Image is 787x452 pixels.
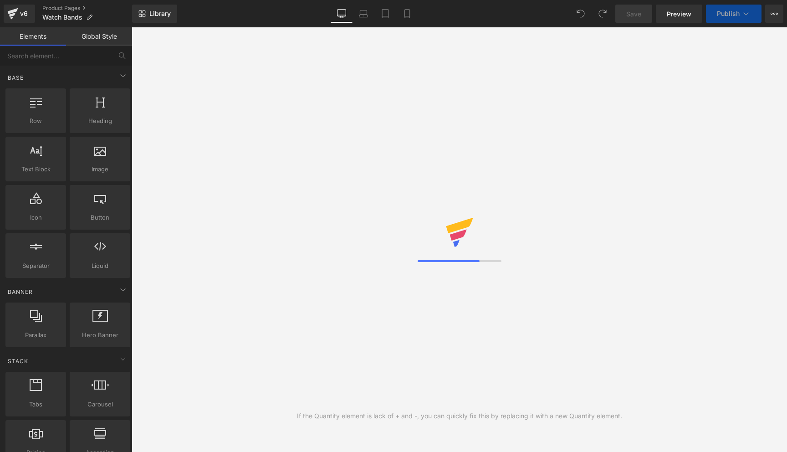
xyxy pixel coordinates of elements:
span: Text Block [8,164,63,174]
div: If the Quantity element is lack of + and -, you can quickly fix this by replacing it with a new Q... [297,411,622,421]
span: Publish [717,10,740,17]
button: Publish [706,5,761,23]
span: Separator [8,261,63,271]
a: Tablet [374,5,396,23]
span: Library [149,10,171,18]
span: Stack [7,357,29,365]
a: Preview [656,5,702,23]
span: Button [72,213,128,222]
span: Hero Banner [72,330,128,340]
a: Mobile [396,5,418,23]
a: New Library [132,5,177,23]
button: Undo [572,5,590,23]
span: Preview [667,9,691,19]
span: Save [626,9,641,19]
span: Image [72,164,128,174]
span: Icon [8,213,63,222]
span: Parallax [8,330,63,340]
a: Desktop [331,5,353,23]
span: Base [7,73,25,82]
span: Tabs [8,400,63,409]
span: Heading [72,116,128,126]
a: Product Pages [42,5,132,12]
div: v6 [18,8,30,20]
a: Global Style [66,27,132,46]
span: Row [8,116,63,126]
span: Watch Bands [42,14,82,21]
button: Redo [593,5,612,23]
a: v6 [4,5,35,23]
span: Liquid [72,261,128,271]
a: Laptop [353,5,374,23]
button: More [765,5,783,23]
span: Carousel [72,400,128,409]
span: Banner [7,288,34,296]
